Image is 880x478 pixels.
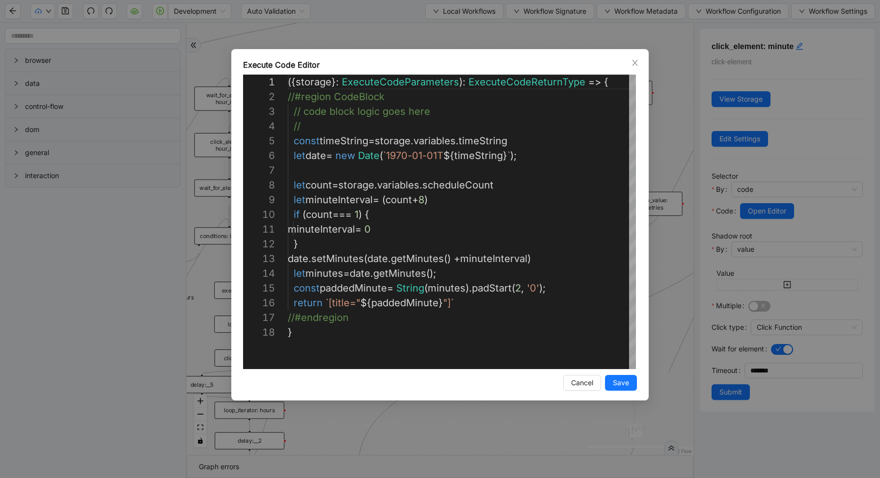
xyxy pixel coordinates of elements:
span: let [294,150,305,161]
span: . [456,135,459,147]
span: timeString [459,135,507,147]
span: padStart [472,282,512,294]
span: count [305,179,332,191]
span: paddedMinute [320,282,387,294]
span: ${ [360,297,371,309]
span: = [387,282,393,294]
span: "]` [443,297,454,309]
span: === [332,209,352,220]
span: = [373,194,379,206]
span: Cancel [571,377,593,388]
div: 17 [243,310,275,325]
span: + [412,194,418,206]
span: ( [424,282,428,294]
span: storage [338,179,374,191]
span: 2 [515,282,521,294]
span: = [326,150,332,161]
span: . [388,253,391,265]
button: Save [605,375,637,391]
span: . [411,135,413,147]
span: ); [539,282,546,294]
span: = [332,179,338,191]
div: 15 [243,281,275,295]
span: ) [527,253,531,265]
span: ) [358,209,362,220]
div: 18 [243,325,275,340]
span: = [343,267,350,279]
span: variables [377,179,419,191]
span: minutes [305,267,343,279]
span: ${ [443,150,454,161]
span: date [288,253,308,265]
span: storage [296,76,331,88]
span: ): [459,76,466,88]
span: return [294,297,323,309]
span: variables [413,135,456,147]
span: { [365,209,369,220]
div: 11 [243,222,275,237]
span: ` [507,150,510,161]
div: 10 [243,207,275,222]
span: date [305,150,326,161]
div: 4 [243,119,275,133]
span: + [454,253,460,265]
span: } [294,238,298,250]
div: 7 [243,163,275,178]
span: let [294,179,305,191]
button: Cancel [563,375,601,391]
span: ( [364,253,367,265]
span: } [439,297,443,309]
span: //#region CodeBlock [288,91,385,103]
span: // code block logic goes here [294,106,430,117]
span: //#endregion [288,312,349,323]
span: . [370,267,373,279]
span: timeString [320,135,368,147]
span: ExecuteCodeParameters [342,76,459,88]
span: }: [331,76,339,88]
span: ). [466,282,472,294]
span: timeString [454,150,503,161]
span: paddedMinute [371,297,439,309]
span: date [350,267,370,279]
span: setMinutes [311,253,364,265]
div: 14 [243,266,275,281]
span: scheduleCount [422,179,494,191]
span: date [367,253,388,265]
span: = [355,223,361,235]
button: Close [630,57,640,68]
div: 8 [243,178,275,192]
span: count [385,194,412,206]
span: ( [302,209,306,220]
span: new [335,150,355,161]
span: count [306,209,332,220]
span: = [368,135,375,147]
span: ( [512,282,515,294]
span: minutes [428,282,466,294]
div: 1 [243,75,275,89]
span: let [294,267,305,279]
div: 5 [243,133,275,148]
span: () [444,253,451,265]
span: . [374,179,377,191]
span: , [521,282,524,294]
div: 2 [243,89,275,104]
span: (); [426,267,436,279]
span: ); [510,150,517,161]
div: 9 [243,192,275,207]
span: '0' [527,282,539,294]
span: storage [375,135,411,147]
span: if [294,209,300,220]
span: ( [380,150,383,161]
span: ( [382,194,385,206]
span: let [294,194,305,206]
span: Date [358,150,380,161]
span: minuteInterval [460,253,527,265]
span: // [294,120,301,132]
span: const [294,135,320,147]
span: `[title=" [326,297,360,309]
span: } [288,326,292,338]
span: } [503,150,507,161]
div: 16 [243,295,275,310]
span: ) [424,194,428,206]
